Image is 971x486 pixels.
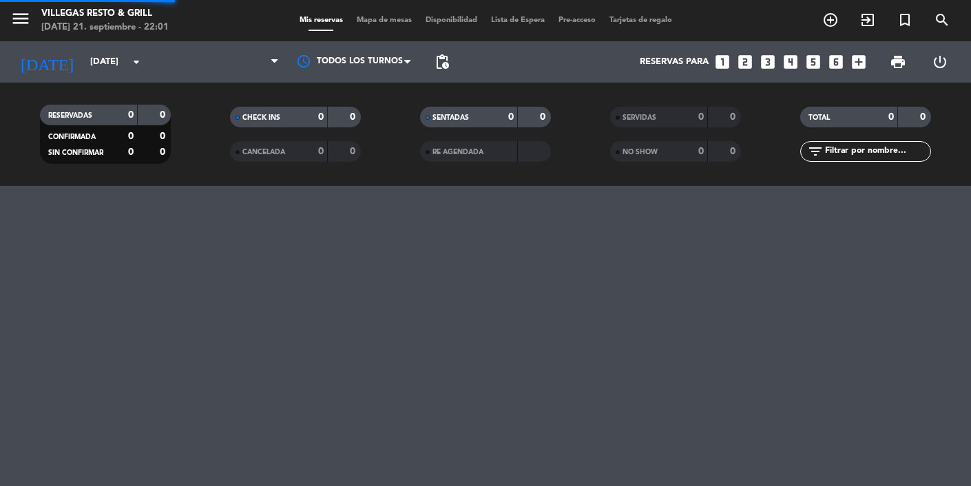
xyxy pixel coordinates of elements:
[48,112,92,119] span: RESERVADAS
[807,143,824,160] i: filter_list
[640,56,709,67] span: Reservas para
[808,114,830,121] span: TOTAL
[10,47,83,77] i: [DATE]
[804,53,822,71] i: looks_5
[897,12,913,28] i: turned_in_not
[41,21,169,34] div: [DATE] 21. septiembre - 22:01
[730,112,738,122] strong: 0
[713,53,731,71] i: looks_one
[890,54,906,70] span: print
[698,112,704,122] strong: 0
[920,112,928,122] strong: 0
[318,112,324,122] strong: 0
[160,110,168,120] strong: 0
[698,147,704,156] strong: 0
[934,12,950,28] i: search
[859,12,876,28] i: exit_to_app
[128,110,134,120] strong: 0
[48,149,103,156] span: SIN CONFIRMAR
[850,53,868,71] i: add_box
[432,114,469,121] span: SENTADAS
[419,17,484,24] span: Disponibilidad
[128,131,134,141] strong: 0
[128,147,134,157] strong: 0
[623,114,656,121] span: SERVIDAS
[350,112,358,122] strong: 0
[736,53,754,71] i: looks_two
[350,147,358,156] strong: 0
[160,147,168,157] strong: 0
[432,149,483,156] span: RE AGENDADA
[603,17,679,24] span: Tarjetas de regalo
[41,7,169,21] div: Villegas Resto & Grill
[484,17,552,24] span: Lista de Espera
[48,134,96,140] span: CONFIRMADA
[434,54,450,70] span: pending_actions
[293,17,350,24] span: Mis reservas
[888,112,894,122] strong: 0
[242,149,285,156] span: CANCELADA
[540,112,548,122] strong: 0
[10,8,31,34] button: menu
[730,147,738,156] strong: 0
[128,54,145,70] i: arrow_drop_down
[242,114,280,121] span: CHECK INS
[10,8,31,29] i: menu
[552,17,603,24] span: Pre-acceso
[782,53,800,71] i: looks_4
[827,53,845,71] i: looks_6
[318,147,324,156] strong: 0
[822,12,839,28] i: add_circle_outline
[759,53,777,71] i: looks_3
[160,131,168,141] strong: 0
[623,149,658,156] span: NO SHOW
[932,54,948,70] i: power_settings_new
[508,112,514,122] strong: 0
[919,41,961,83] div: LOG OUT
[350,17,419,24] span: Mapa de mesas
[824,144,930,159] input: Filtrar por nombre...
